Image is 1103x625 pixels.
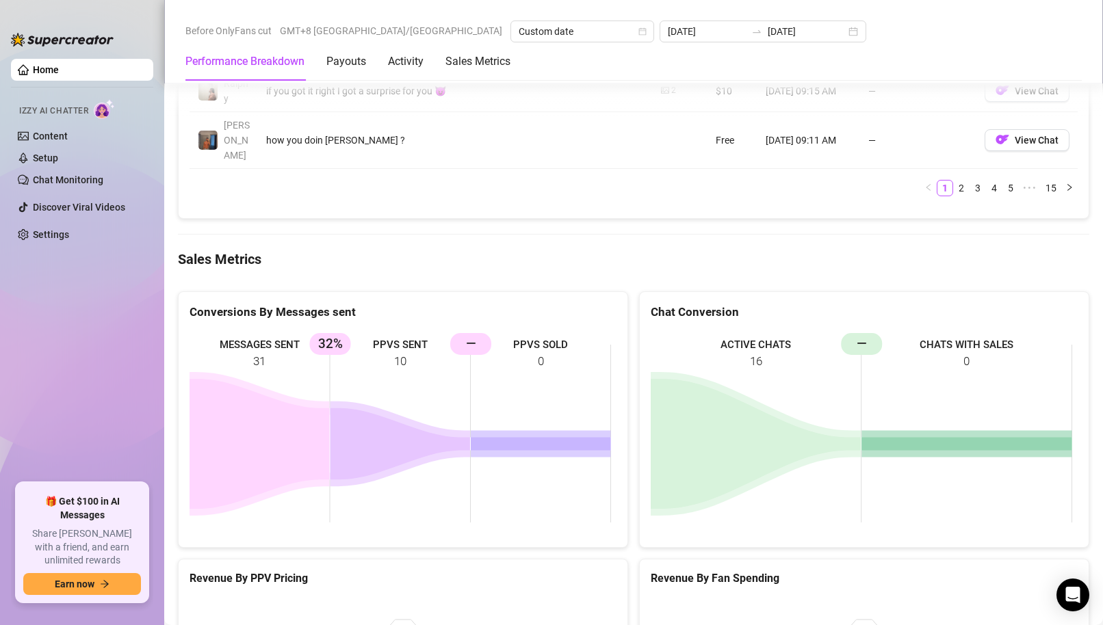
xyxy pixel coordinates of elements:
[1061,180,1078,196] li: Next Page
[1041,181,1061,196] a: 15
[751,26,762,37] span: to
[987,181,1002,196] a: 4
[1065,183,1074,191] span: right
[1041,180,1061,196] li: 15
[178,250,1089,269] h4: Sales Metrics
[985,129,1069,151] button: OFView Chat
[708,70,757,112] td: $10
[757,70,860,112] td: [DATE] 09:15 AM
[860,70,976,112] td: —
[970,181,985,196] a: 3
[190,303,617,321] div: Conversions By Messages sent
[985,80,1069,102] button: OFView Chat
[1015,85,1059,96] span: View Chat
[185,21,272,41] span: Before OnlyFans cut
[23,527,141,568] span: Share [PERSON_NAME] with a friend, and earn unlimited rewards
[970,180,986,196] li: 3
[920,180,937,196] button: left
[33,131,68,142] a: Content
[668,24,746,39] input: Start date
[445,53,510,70] div: Sales Metrics
[94,99,115,119] img: AI Chatter
[519,21,646,42] span: Custom date
[266,83,645,98] div: if you got it right I got a surprise for you 😈
[651,570,1078,587] h5: Revenue By Fan Spending
[100,579,109,589] span: arrow-right
[757,112,860,169] td: [DATE] 09:11 AM
[638,27,647,36] span: calendar
[280,21,502,41] span: GMT+8 [GEOGRAPHIC_DATA]/[GEOGRAPHIC_DATA]
[860,112,976,169] td: —
[651,303,1078,321] div: Chat Conversion
[954,181,969,196] a: 2
[661,86,669,94] span: picture
[920,180,937,196] li: Previous Page
[1003,181,1018,196] a: 5
[33,152,58,163] a: Setup
[190,570,617,587] h5: Revenue By PPV Pricing
[953,180,970,196] li: 2
[185,53,304,70] div: Performance Breakdown
[924,183,933,191] span: left
[671,84,676,97] div: 2
[751,26,762,37] span: swap-right
[224,78,248,104] span: Ralphy
[198,81,218,101] img: Ralphy
[11,33,114,46] img: logo-BBDzfeDw.svg
[1002,180,1019,196] li: 5
[985,137,1069,148] a: OFView Chat
[33,174,103,185] a: Chat Monitoring
[768,24,846,39] input: End date
[1061,180,1078,196] button: right
[23,573,141,595] button: Earn nowarrow-right
[198,131,218,150] img: Wayne
[326,53,366,70] div: Payouts
[937,180,953,196] li: 1
[996,133,1009,146] img: OF
[1019,180,1041,196] span: •••
[937,181,952,196] a: 1
[23,495,141,522] span: 🎁 Get $100 in AI Messages
[55,579,94,589] span: Earn now
[708,112,757,169] td: Free
[33,64,59,75] a: Home
[388,53,424,70] div: Activity
[1056,579,1089,611] div: Open Intercom Messenger
[266,133,645,148] div: how you doin [PERSON_NAME] ?
[1015,135,1059,146] span: View Chat
[986,180,1002,196] li: 4
[33,229,69,240] a: Settings
[1019,180,1041,196] li: Next 5 Pages
[19,105,88,118] span: Izzy AI Chatter
[224,120,250,161] span: [PERSON_NAME]
[996,83,1009,97] img: OF
[33,202,125,213] a: Discover Viral Videos
[985,88,1069,99] a: OFView Chat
